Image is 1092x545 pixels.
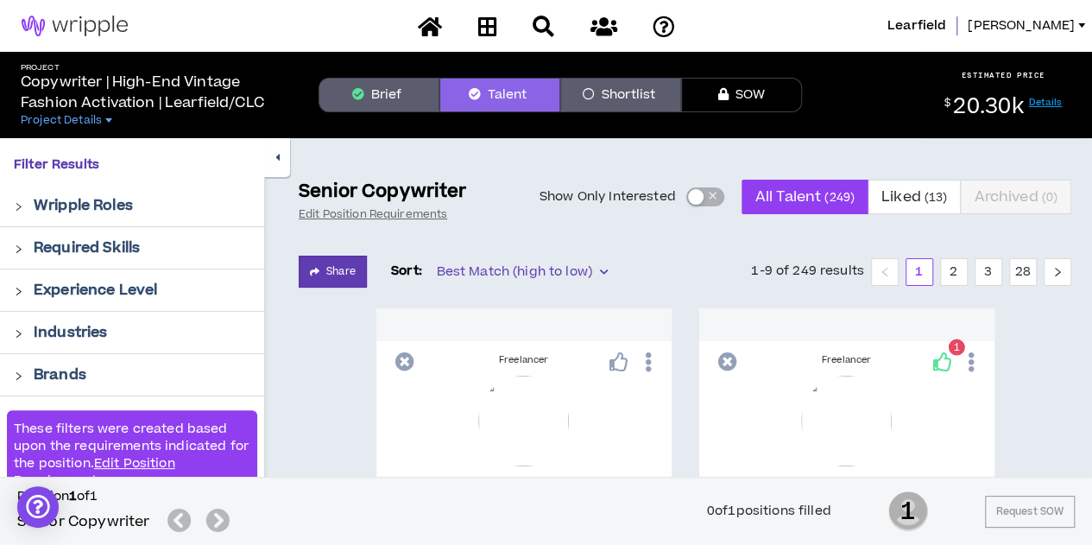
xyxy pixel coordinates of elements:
[962,70,1045,80] p: ESTIMATED PRICE
[14,202,23,212] span: right
[7,410,257,500] div: These filters were created based upon the requirements indicated for the position.
[439,78,560,112] button: Talent
[975,259,1001,285] a: 3
[681,78,802,112] button: SOW
[906,259,932,285] a: 1
[1042,189,1057,206] small: ( 0 )
[34,195,133,216] p: Wripple Roles
[560,78,681,112] button: Shortlist
[974,176,1057,218] span: Archived
[755,176,855,218] span: All Talent
[390,353,658,367] div: Freelancer
[391,262,423,281] p: Sort:
[14,155,250,174] p: Filter Results
[880,267,890,277] span: left
[436,259,607,285] span: Best Match (high to low)
[801,376,892,466] img: mEj4r00fUVsNlIFdLIKwJNF8XVX2Hcpcpg2fodrK.png
[713,353,981,367] div: Freelancer
[975,258,1002,286] li: 3
[17,488,237,505] h6: Position of 1
[941,259,967,285] a: 2
[881,176,947,218] span: Liked
[34,364,86,385] p: Brands
[21,113,102,127] span: Project Details
[17,486,59,528] div: Open Intercom Messenger
[34,322,107,343] p: Industries
[17,511,150,532] h5: Senior Copywriter
[906,258,933,286] li: 1
[299,256,367,288] button: Share
[299,207,447,221] a: Edit Position Requirements
[69,487,77,505] b: 1
[540,188,676,206] span: Show Only Interested
[954,340,960,355] span: 1
[1052,267,1063,277] span: right
[1044,258,1071,286] li: Next Page
[686,187,724,206] button: Show Only Interested
[14,287,23,296] span: right
[34,280,157,301] p: Experience Level
[14,329,23,339] span: right
[1029,96,1063,109] a: Details
[1044,258,1071,286] button: right
[14,371,23,381] span: right
[944,96,950,111] sup: $
[888,490,928,533] span: 1
[953,92,1023,122] span: 20.30k
[34,238,140,258] p: Required Skills
[299,180,466,204] p: Senior Copywriter
[940,258,968,286] li: 2
[21,72,291,113] p: Copywriter | High-End Vintage Fashion Activation | Learfield/CLC
[887,16,946,35] span: Learfield
[968,16,1075,35] span: [PERSON_NAME]
[21,63,291,73] h5: Project
[478,376,569,466] img: JMsVatyqoWMoOOTrlCPmBgoQByDqo4pmDXghboHW.png
[949,339,965,356] sup: 1
[14,454,175,490] a: Edit Position Requirements
[1010,259,1036,285] a: 28
[925,189,948,206] small: ( 13 )
[707,502,831,521] div: 0 of 1 positions filled
[751,258,864,286] li: 1-9 of 249 results
[871,258,899,286] li: Previous Page
[319,78,439,112] button: Brief
[14,244,23,254] span: right
[985,496,1075,528] button: Request SOW
[824,189,855,206] small: ( 249 )
[1009,258,1037,286] li: 28
[871,258,899,286] button: left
